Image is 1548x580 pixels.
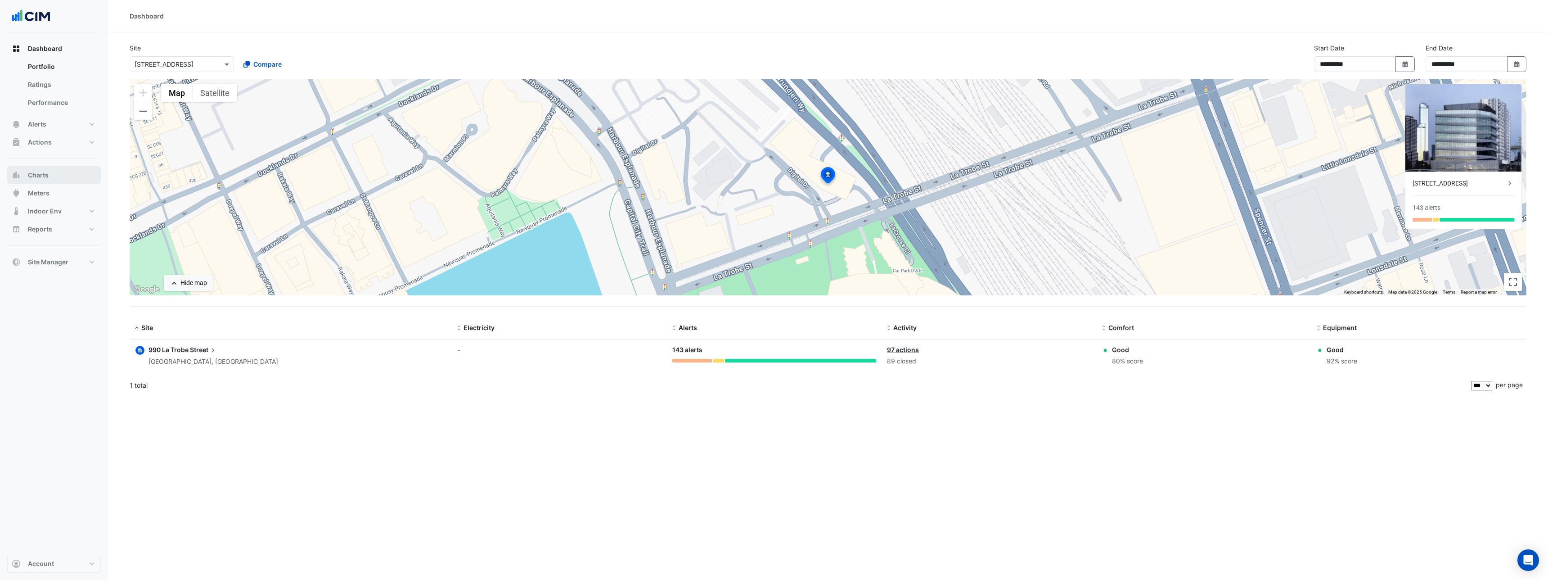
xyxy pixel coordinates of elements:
[1112,356,1143,367] div: 80% score
[1461,290,1497,295] a: Report a map error
[180,278,207,288] div: Hide map
[457,345,661,354] div: -
[7,115,101,133] button: Alerts
[21,58,101,76] a: Portfolio
[12,189,21,198] app-icon: Meters
[28,44,62,53] span: Dashboard
[1504,273,1522,291] button: Toggle fullscreen view
[1112,345,1143,354] div: Good
[1323,324,1357,331] span: Equipment
[1405,84,1521,172] img: 990 La Trobe Street
[253,59,282,69] span: Compare
[130,11,164,21] div: Dashboard
[7,253,101,271] button: Site Manager
[161,84,193,102] button: Show street map
[7,40,101,58] button: Dashboard
[1314,43,1344,53] label: Start Date
[7,184,101,202] button: Meters
[1496,381,1523,389] span: per page
[887,346,919,353] a: 97 actions
[21,76,101,94] a: Ratings
[132,284,162,295] a: Open this area in Google Maps (opens a new window)
[141,324,153,331] span: Site
[1108,324,1134,331] span: Comfort
[12,120,21,129] app-icon: Alerts
[28,207,62,216] span: Indoor Env
[28,559,54,568] span: Account
[28,171,49,180] span: Charts
[28,120,46,129] span: Alerts
[28,225,52,234] span: Reports
[130,374,1469,397] div: 1 total
[818,166,838,187] img: site-pin-selected.svg
[130,43,141,53] label: Site
[1513,60,1521,68] fa-icon: Select Date
[1327,356,1357,367] div: 92% score
[1413,179,1505,188] div: [STREET_ADDRESS]
[12,138,21,147] app-icon: Actions
[12,225,21,234] app-icon: Reports
[1413,203,1440,213] div: 143 alerts
[672,345,877,355] div: 143 alerts
[134,102,152,120] button: Zoom out
[7,166,101,184] button: Charts
[12,258,21,267] app-icon: Site Manager
[148,357,278,367] div: [GEOGRAPHIC_DATA], [GEOGRAPHIC_DATA]
[1443,290,1455,295] a: Terms (opens in new tab)
[238,56,288,72] button: Compare
[893,324,917,331] span: Activity
[1517,549,1539,571] div: Open Intercom Messenger
[164,275,213,291] button: Hide map
[7,555,101,573] button: Account
[679,324,697,331] span: Alerts
[28,138,52,147] span: Actions
[463,324,495,331] span: Electricity
[7,220,101,238] button: Reports
[148,346,189,353] span: 990 La Trobe
[1388,290,1437,295] span: Map data ©2025 Google
[193,84,237,102] button: Show satellite imagery
[134,84,152,102] button: Zoom in
[12,44,21,53] app-icon: Dashboard
[28,258,68,267] span: Site Manager
[11,7,51,25] img: Company Logo
[7,58,101,115] div: Dashboard
[190,345,217,355] span: Street
[1426,43,1453,53] label: End Date
[132,284,162,295] img: Google
[1401,60,1409,68] fa-icon: Select Date
[28,189,49,198] span: Meters
[21,94,101,112] a: Performance
[12,171,21,180] app-icon: Charts
[1344,289,1383,295] button: Keyboard shortcuts
[887,356,1091,367] div: 89 closed
[7,133,101,151] button: Actions
[1327,345,1357,354] div: Good
[7,202,101,220] button: Indoor Env
[12,207,21,216] app-icon: Indoor Env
